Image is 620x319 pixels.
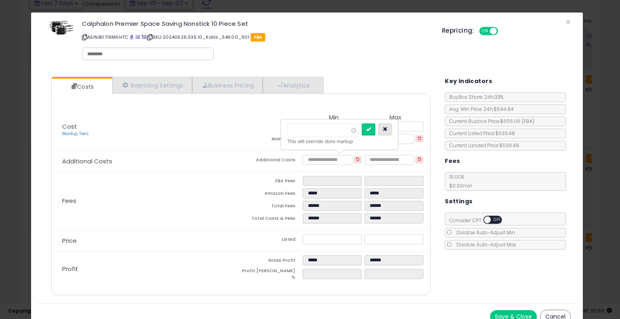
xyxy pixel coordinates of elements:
[56,198,241,204] p: Fees
[130,34,134,40] a: BuyBox page
[445,142,519,149] span: Current Landed Price: $539.48
[192,77,263,94] a: Business Pricing
[445,106,514,113] span: Avg. Win Price 24h: $594.84
[566,16,571,28] span: ×
[141,34,146,40] a: Your listing only
[241,201,303,213] td: Total Fees
[52,79,111,95] a: Costs
[287,138,392,146] div: This will override store markup
[136,34,140,40] a: All offer listings
[452,229,515,236] span: Disable Auto-Adjust Min
[445,217,513,224] span: Consider CPT:
[241,121,303,134] td: Cost
[241,234,303,247] td: Listed
[442,27,474,34] h5: Repricing:
[445,173,472,189] span: 15.00 %
[241,268,303,283] td: Profit [PERSON_NAME] %
[445,196,472,206] h5: Settings
[445,182,472,189] span: $0.30 min
[56,266,241,272] p: Profit
[445,130,515,137] span: Current Listed Price: $539.48
[491,217,504,223] span: OFF
[241,255,303,268] td: Gross Profit
[82,21,430,27] h3: Calphalon Premier Space Saving Nonstick 10 Piece Set
[522,118,534,125] span: ( FBA )
[112,77,192,94] a: Repricing Settings
[496,28,509,35] span: OFF
[251,33,266,42] span: FBA
[49,21,73,35] img: 41pv2QAHMlL._SL60_.jpg
[445,94,503,100] span: BuyBox Share 24h: 33%
[445,76,492,86] h5: Key Indicators
[303,114,364,121] th: Min
[56,238,241,244] p: Price
[263,77,323,94] a: Analytics
[241,134,303,146] td: Mark up %
[62,131,89,137] a: Markup Tiers
[56,158,241,165] p: Additional Costs
[82,31,430,44] p: ASIN: B071XM6HTC | SKU: 20240526.335.10_Kohls_549.00_901
[241,176,303,188] td: FBA Fees
[445,118,534,125] span: Current Buybox Price:
[241,155,303,167] td: Additional Costs
[364,114,426,121] th: Max
[241,213,303,226] td: Total Costs & Fees
[56,123,241,137] p: Cost
[480,28,490,35] span: ON
[445,156,460,166] h5: Fees
[500,118,534,125] span: $656.06
[241,188,303,201] td: Amazon Fees
[452,241,516,248] span: Disable Auto-Adjust Max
